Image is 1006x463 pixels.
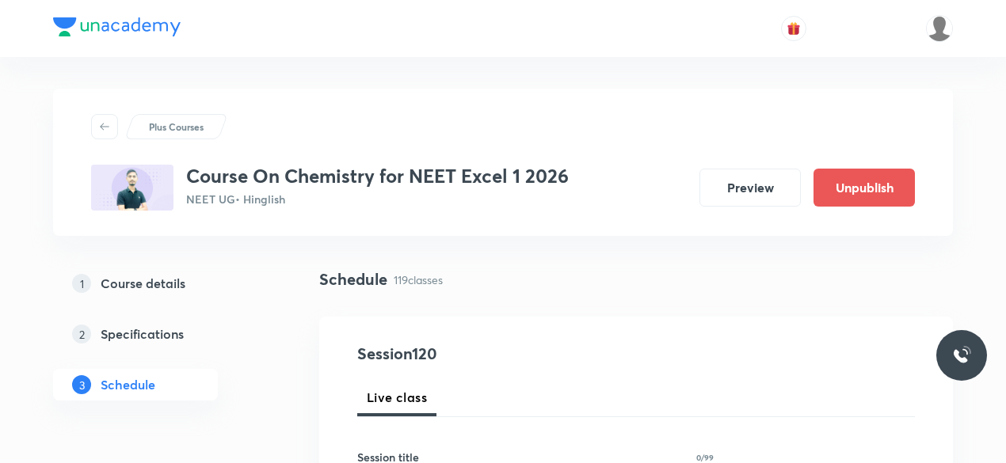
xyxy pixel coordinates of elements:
h5: Specifications [101,324,184,343]
a: 1Course details [53,268,269,299]
p: Plus Courses [149,120,204,134]
h4: Session 120 [357,342,646,366]
p: 3 [72,375,91,394]
a: Company Logo [53,17,181,40]
img: avatar [787,21,801,36]
h5: Schedule [101,375,155,394]
h3: Course On Chemistry for NEET Excel 1 2026 [186,165,569,188]
button: Unpublish [814,169,915,207]
button: avatar [781,16,806,41]
h5: Course details [101,274,185,293]
span: Live class [367,388,427,407]
a: 2Specifications [53,318,269,350]
img: 492A5245-F417-4624-BCF9-3FDF8F0ED6E2_plus.png [91,165,173,211]
img: ttu [952,346,971,365]
p: NEET UG • Hinglish [186,191,569,207]
p: 2 [72,324,91,343]
img: Arpita [926,15,953,42]
img: Company Logo [53,17,181,36]
p: 1 [72,274,91,293]
p: 119 classes [394,271,443,288]
p: 0/99 [696,454,714,461]
h4: Schedule [319,268,387,291]
button: Preview [699,169,801,207]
